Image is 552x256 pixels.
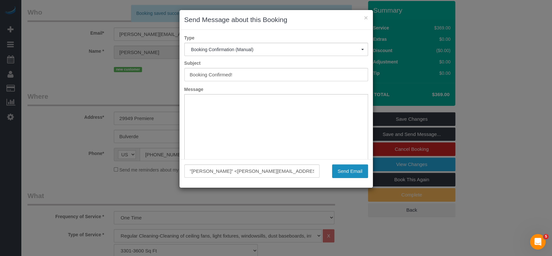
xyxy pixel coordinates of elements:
label: Message [179,86,373,93]
h3: Send Message about this Booking [184,15,368,25]
label: Subject [179,60,373,66]
button: × [364,14,368,21]
input: Subject [184,68,368,81]
button: Send Email [332,164,368,178]
iframe: Intercom live chat [530,234,546,250]
button: Booking Confirmation (Manual) [184,43,368,56]
iframe: Rich Text Editor, editor1 [185,95,368,195]
span: 5 [543,234,548,239]
label: Type [179,35,373,41]
span: Booking Confirmation (Manual) [191,47,361,52]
